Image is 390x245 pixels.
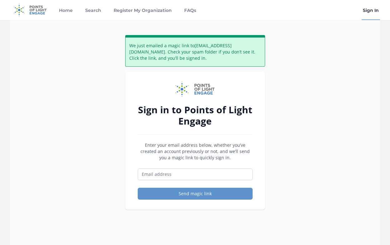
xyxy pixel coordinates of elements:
[125,35,265,67] div: We just emailed a magic link to [EMAIL_ADDRESS][DOMAIN_NAME] . Check your spam folder if you don’...
[138,104,253,127] h2: Sign in to Points of Light Engage
[138,188,253,200] button: Send magic link
[175,82,215,97] img: Points of Light Engage logo
[138,168,253,180] input: Email address
[138,142,253,161] p: Enter your email address below, whether you’ve created an account previously or not, and we’ll se...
